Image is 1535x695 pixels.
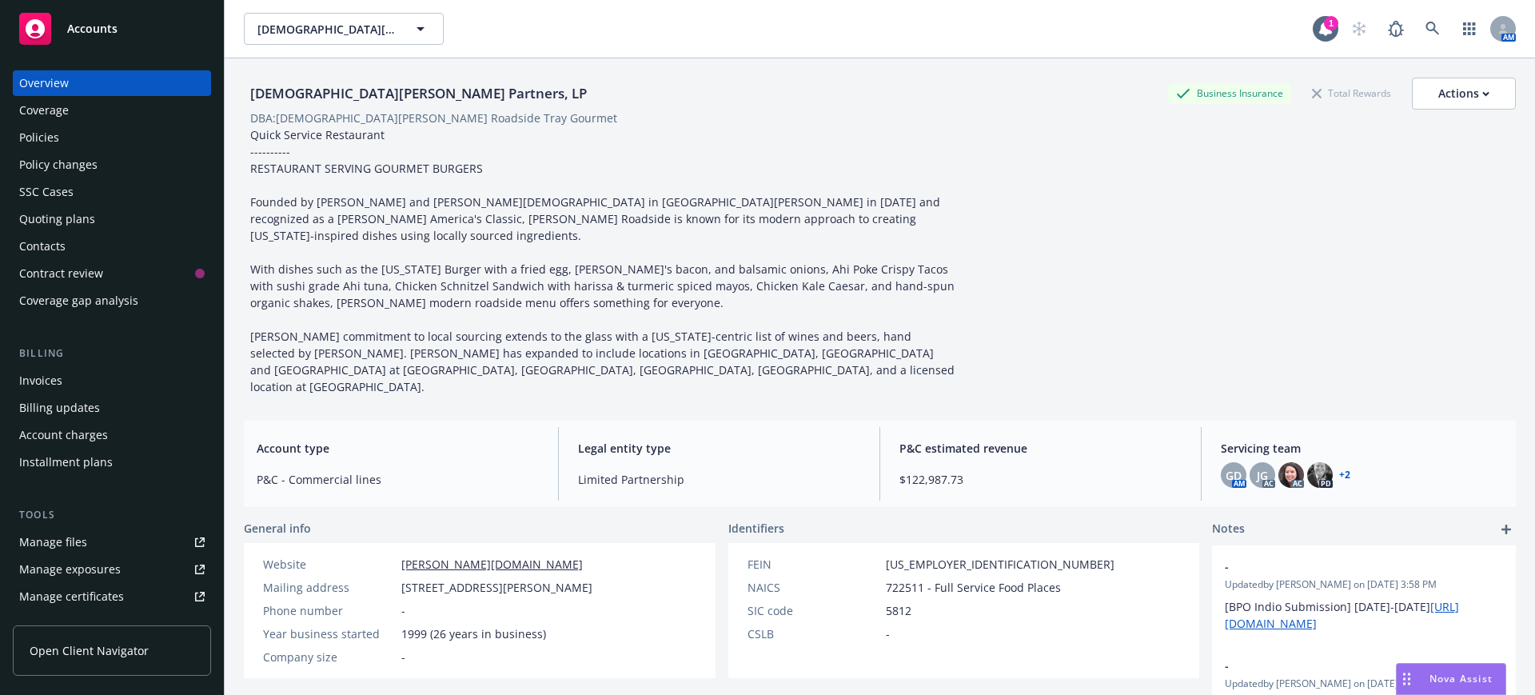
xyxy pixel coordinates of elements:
div: Phone number [263,602,395,619]
a: Accounts [13,6,211,51]
span: General info [244,520,311,537]
span: [US_EMPLOYER_IDENTIFICATION_NUMBER] [886,556,1114,573]
span: P&C - Commercial lines [257,471,539,488]
div: DBA: [DEMOGRAPHIC_DATA][PERSON_NAME] Roadside Tray Gourmet [250,110,617,126]
img: photo [1278,462,1304,488]
div: Year business started [263,625,395,642]
span: Legal entity type [578,440,860,457]
span: JG [1257,467,1268,484]
button: [DEMOGRAPHIC_DATA][PERSON_NAME] Partners, LP [244,13,444,45]
button: Nova Assist [1396,663,1506,695]
div: Overview [19,70,69,96]
a: Coverage gap analysis [13,288,211,314]
div: Account charges [19,422,108,448]
a: Contract review [13,261,211,286]
div: Policy changes [19,152,98,178]
div: Mailing address [263,579,395,596]
div: Drag to move [1397,664,1417,694]
a: Manage files [13,529,211,555]
div: Company size [263,649,395,665]
div: Contacts [19,234,66,259]
a: Contacts [13,234,211,259]
a: Billing updates [13,395,211,421]
a: Quoting plans [13,206,211,232]
span: - [886,625,890,642]
div: Coverage [19,98,69,123]
span: Updated by [PERSON_NAME] on [DATE] 3:58 PM [1225,577,1503,592]
div: -Updatedby [PERSON_NAME] on [DATE] 3:58 PM[BPO Indio Submission] [DATE]-[DATE][URL][DOMAIN_NAME] [1212,545,1516,645]
a: +2 [1339,470,1350,480]
div: Quoting plans [19,206,95,232]
div: Tools [13,507,211,523]
span: P&C estimated revenue [899,440,1182,457]
div: SSC Cases [19,179,74,205]
div: Billing [13,346,211,361]
div: NAICS [748,579,879,596]
span: 722511 - Full Service Food Places [886,579,1061,596]
span: - [1225,558,1461,575]
img: photo [1307,462,1333,488]
div: FEIN [748,556,879,573]
div: Total Rewards [1304,83,1399,103]
span: [DEMOGRAPHIC_DATA][PERSON_NAME] Partners, LP [257,21,396,38]
span: - [401,602,405,619]
span: Accounts [67,22,118,35]
a: Policies [13,125,211,150]
span: Account type [257,440,539,457]
a: SSC Cases [13,179,211,205]
div: Installment plans [19,449,113,475]
a: Manage claims [13,611,211,637]
div: Actions [1438,78,1489,109]
a: Overview [13,70,211,96]
span: Quick Service Restaurant ---------- RESTAURANT SERVING GOURMET BURGERS Founded by [PERSON_NAME] a... [250,127,958,394]
div: Manage certificates [19,584,124,609]
a: Installment plans [13,449,211,475]
a: Account charges [13,422,211,448]
div: Manage files [19,529,87,555]
span: 5812 [886,602,911,619]
div: Invoices [19,368,62,393]
span: [STREET_ADDRESS][PERSON_NAME] [401,579,592,596]
div: SIC code [748,602,879,619]
span: Servicing team [1221,440,1503,457]
a: [PERSON_NAME][DOMAIN_NAME] [401,557,583,572]
span: Updated by [PERSON_NAME] on [DATE] 6:11 AM [1225,677,1503,691]
span: Notes [1212,520,1245,539]
a: add [1497,520,1516,539]
span: 1999 (26 years in business) [401,625,546,642]
div: Contract review [19,261,103,286]
button: Actions [1412,78,1516,110]
span: Nova Assist [1429,672,1493,685]
div: CSLB [748,625,879,642]
div: Business Insurance [1168,83,1291,103]
a: Policy changes [13,152,211,178]
div: Website [263,556,395,573]
span: Open Client Navigator [30,642,149,659]
div: Manage exposures [19,557,121,582]
div: [DEMOGRAPHIC_DATA][PERSON_NAME] Partners, LP [244,83,593,104]
div: 1 [1324,16,1338,30]
a: Manage certificates [13,584,211,609]
a: Manage exposures [13,557,211,582]
p: [BPO Indio Submission] [DATE]-[DATE] [1225,598,1503,632]
span: Limited Partnership [578,471,860,488]
a: Start snowing [1343,13,1375,45]
div: Manage claims [19,611,100,637]
span: - [1225,657,1461,674]
div: Billing updates [19,395,100,421]
span: $122,987.73 [899,471,1182,488]
span: Identifiers [728,520,784,537]
div: Policies [19,125,59,150]
span: - [401,649,405,665]
span: GD [1226,467,1242,484]
a: Invoices [13,368,211,393]
div: Coverage gap analysis [19,288,138,314]
a: Report a Bug [1380,13,1412,45]
a: Switch app [1453,13,1485,45]
a: Search [1417,13,1449,45]
a: Coverage [13,98,211,123]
